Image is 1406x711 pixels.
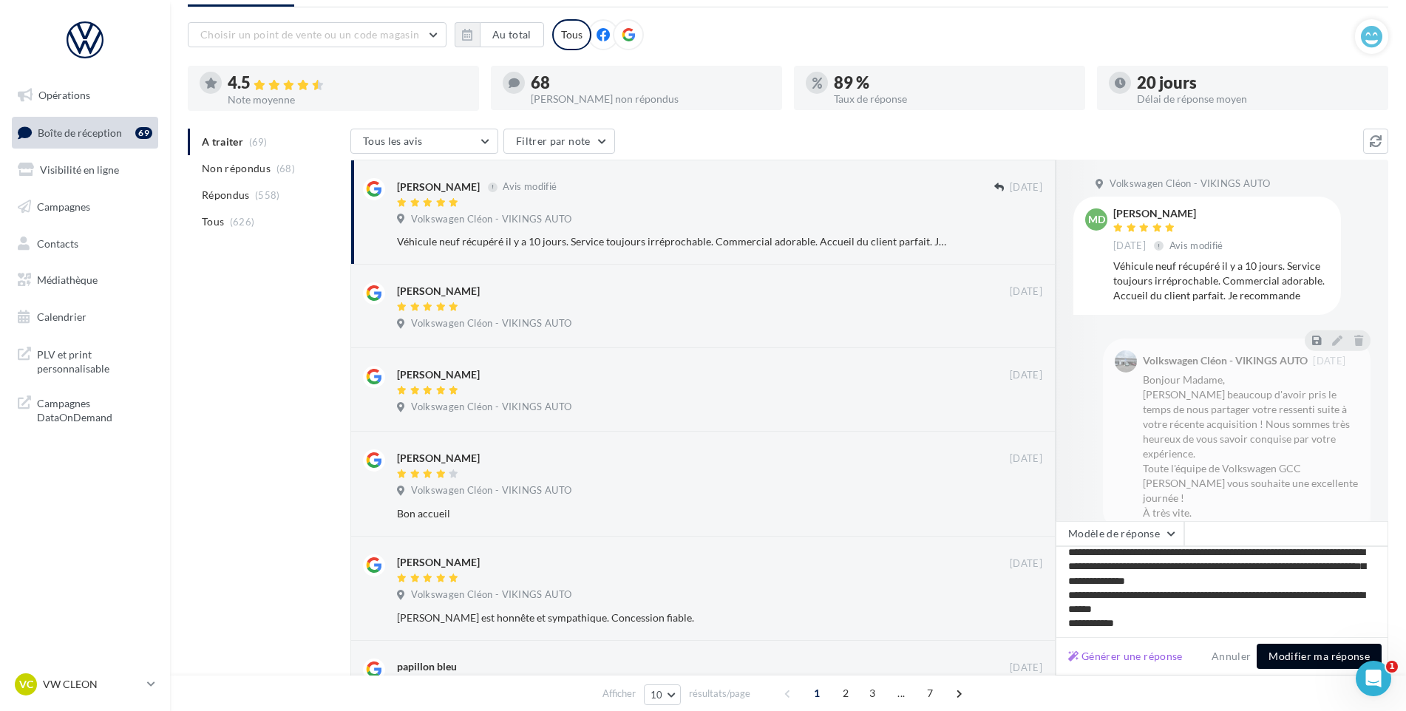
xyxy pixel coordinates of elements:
button: Au total [455,22,544,47]
span: [DATE] [1010,181,1042,194]
div: Bon accueil [397,506,946,521]
button: Au total [480,22,544,47]
span: Campagnes [37,200,90,213]
a: Contacts [9,228,161,259]
span: ... [889,681,913,705]
a: VC VW CLEON [12,670,158,698]
div: Note moyenne [228,95,467,105]
span: Non répondus [202,161,271,176]
button: Générer une réponse [1062,647,1189,665]
button: Filtrer par note [503,129,615,154]
a: Opérations [9,80,161,111]
span: Campagnes DataOnDemand [37,393,152,425]
span: (68) [276,163,295,174]
span: Visibilité en ligne [40,163,119,176]
span: Boîte de réception [38,126,122,138]
span: Tous les avis [363,135,423,147]
span: Avis modifié [503,181,557,193]
span: Médiathèque [37,273,98,286]
div: [PERSON_NAME] [397,367,480,382]
div: 89 % [834,75,1073,91]
span: Calendrier [37,310,86,323]
div: [PERSON_NAME] [397,284,480,299]
a: Campagnes DataOnDemand [9,387,161,431]
span: [DATE] [1010,369,1042,382]
span: [DATE] [1313,356,1345,366]
span: Volkswagen Cléon - VIKINGS AUTO [411,484,571,497]
span: Avis modifié [1169,239,1223,251]
span: [DATE] [1010,557,1042,571]
span: [DATE] [1010,661,1042,675]
span: résultats/page [689,687,750,701]
div: Volkswagen Cléon - VIKINGS AUTO [1143,355,1308,366]
span: 1 [805,681,829,705]
div: 69 [135,127,152,139]
div: Tous [552,19,591,50]
button: Modèle de réponse [1056,521,1184,546]
div: Taux de réponse [834,94,1073,104]
div: Bonjour Madame, [PERSON_NAME] beaucoup d'avoir pris le temps de nous partager votre ressenti suit... [1143,372,1359,520]
span: Tous [202,214,224,229]
span: 10 [651,689,663,701]
span: Afficher [602,687,636,701]
span: (558) [255,189,280,201]
div: [PERSON_NAME] [397,180,480,194]
div: [PERSON_NAME] [397,451,480,466]
span: VC [19,677,33,692]
span: PLV et print personnalisable [37,344,152,376]
div: [PERSON_NAME] [397,555,480,570]
div: [PERSON_NAME] non répondus [531,94,770,104]
div: Véhicule neuf récupéré il y a 10 jours. Service toujours irréprochable. Commercial adorable. Accu... [397,234,946,249]
span: [DATE] [1010,285,1042,299]
span: Volkswagen Cléon - VIKINGS AUTO [411,213,571,226]
div: [PERSON_NAME] [1113,208,1226,219]
div: Délai de réponse moyen [1137,94,1376,104]
span: Opérations [38,89,90,101]
span: MD [1088,212,1105,227]
span: 1 [1386,661,1398,673]
button: Choisir un point de vente ou un code magasin [188,22,446,47]
a: Boîte de réception69 [9,117,161,149]
button: Modifier ma réponse [1257,644,1382,669]
a: Calendrier [9,302,161,333]
div: 4.5 [228,75,467,92]
span: Volkswagen Cléon - VIKINGS AUTO [411,588,571,602]
span: Volkswagen Cléon - VIKINGS AUTO [411,317,571,330]
span: (626) [230,216,255,228]
p: VW CLEON [43,677,141,692]
div: Véhicule neuf récupéré il y a 10 jours. Service toujours irréprochable. Commercial adorable. Accu... [1113,259,1329,303]
span: Répondus [202,188,250,203]
div: 68 [531,75,770,91]
span: Choisir un point de vente ou un code magasin [200,28,419,41]
div: [PERSON_NAME] est honnête et sympathique. Concession fiable. [397,610,946,625]
a: Médiathèque [9,265,161,296]
div: 20 jours [1137,75,1376,91]
button: Tous les avis [350,129,498,154]
span: 2 [834,681,857,705]
iframe: Intercom live chat [1356,661,1391,696]
span: 7 [918,681,942,705]
span: Contacts [37,237,78,249]
span: [DATE] [1113,239,1146,253]
a: Visibilité en ligne [9,154,161,186]
button: Annuler [1206,647,1257,665]
a: PLV et print personnalisable [9,339,161,382]
span: Volkswagen Cléon - VIKINGS AUTO [1110,177,1270,191]
span: 3 [860,681,884,705]
div: papillon bleu [397,659,457,674]
button: 10 [644,684,682,705]
span: [DATE] [1010,452,1042,466]
span: Volkswagen Cléon - VIKINGS AUTO [411,401,571,414]
a: Campagnes [9,191,161,222]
